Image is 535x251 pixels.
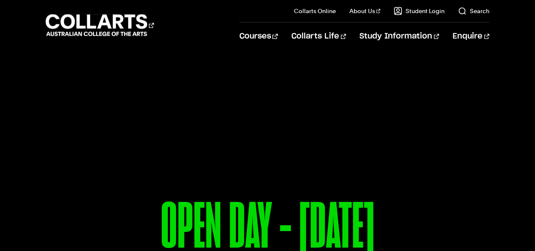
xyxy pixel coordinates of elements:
[394,7,444,15] a: Student Login
[291,22,346,50] a: Collarts Life
[46,13,154,37] div: Go to homepage
[294,7,336,15] a: Collarts Online
[359,22,439,50] a: Study Information
[239,22,278,50] a: Courses
[349,7,381,15] a: About Us
[458,7,489,15] a: Search
[453,22,489,50] a: Enquire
